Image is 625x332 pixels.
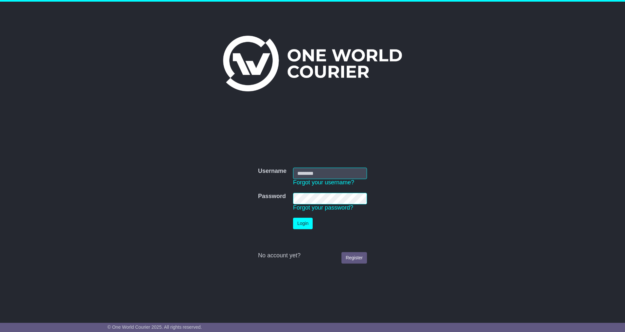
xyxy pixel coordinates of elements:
label: Username [258,168,286,175]
a: Forgot your password? [293,204,353,211]
button: Login [293,218,313,229]
label: Password [258,193,286,200]
img: One World [223,36,402,91]
a: Register [341,252,367,264]
div: No account yet? [258,252,367,259]
a: Forgot your username? [293,179,354,186]
span: © One World Courier 2025. All rights reserved. [108,324,202,330]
